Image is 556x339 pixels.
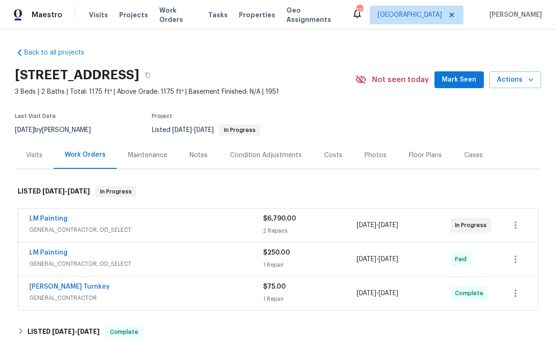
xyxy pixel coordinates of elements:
span: In Progress [96,187,136,196]
span: Paid [455,255,470,264]
span: [DATE] [42,188,65,194]
div: 1 Repair [263,260,357,270]
div: Work Orders [65,150,106,159]
div: Cases [464,151,483,160]
span: Projects [119,10,148,20]
a: Back to all projects [15,48,104,57]
div: 1 Repair [263,294,357,304]
button: Actions [489,71,541,89]
span: [DATE] [52,328,75,335]
span: - [42,188,90,194]
span: GENERAL_CONTRACTOR [29,293,263,303]
span: Work Orders [159,6,197,24]
span: Project [152,113,172,119]
span: In Progress [220,127,259,133]
span: In Progress [455,221,490,230]
span: Actions [497,74,534,86]
div: Costs [324,151,342,160]
span: Maestro [32,10,62,20]
span: $250.00 [263,249,290,256]
span: GENERAL_CONTRACTOR, OD_SELECT [29,225,263,235]
span: [DATE] [357,222,376,228]
div: Visits [26,151,42,160]
span: [DATE] [357,256,376,263]
span: - [357,289,398,298]
div: 2 Repairs [263,226,357,235]
div: 137 [356,6,363,15]
span: Mark Seen [442,74,476,86]
span: [PERSON_NAME] [486,10,542,20]
span: $6,790.00 [263,215,296,222]
span: - [52,328,100,335]
div: LISTED [DATE]-[DATE]In Progress [15,177,541,207]
span: [DATE] [68,188,90,194]
div: Floor Plans [409,151,442,160]
span: [DATE] [77,328,100,335]
span: [DATE] [172,127,192,133]
div: Photos [365,151,386,160]
span: [DATE] [379,290,398,297]
span: [GEOGRAPHIC_DATA] [378,10,442,20]
span: Last Visit Date [15,113,56,119]
h6: LISTED [27,326,100,338]
span: [DATE] [379,256,398,263]
a: [PERSON_NAME] Turnkey [29,284,110,290]
span: $75.00 [263,284,286,290]
div: by [PERSON_NAME] [15,125,102,136]
span: [DATE] [357,290,376,297]
span: - [172,127,214,133]
button: Copy Address [139,67,156,83]
button: Mark Seen [434,71,484,89]
span: [DATE] [194,127,214,133]
span: Complete [106,327,142,337]
a: LM Painting [29,249,68,256]
span: Properties [239,10,275,20]
h6: LISTED [18,186,90,197]
span: [DATE] [379,222,398,228]
span: Visits [89,10,108,20]
div: Maintenance [128,151,167,160]
div: Condition Adjustments [230,151,302,160]
span: [DATE] [15,127,34,133]
div: Notes [190,151,208,160]
span: GENERAL_CONTRACTOR, OD_SELECT [29,259,263,269]
span: Not seen today [372,75,429,84]
span: Geo Assignments [286,6,340,24]
span: - [357,255,398,264]
span: Listed [152,127,260,133]
span: 3 Beds | 2 Baths | Total: 1175 ft² | Above Grade: 1175 ft² | Basement Finished: N/A | 1951 [15,87,355,97]
h2: [STREET_ADDRESS] [15,70,139,80]
span: Tasks [208,12,228,18]
span: Complete [455,289,487,298]
span: - [357,221,398,230]
a: LM Painting [29,215,68,222]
